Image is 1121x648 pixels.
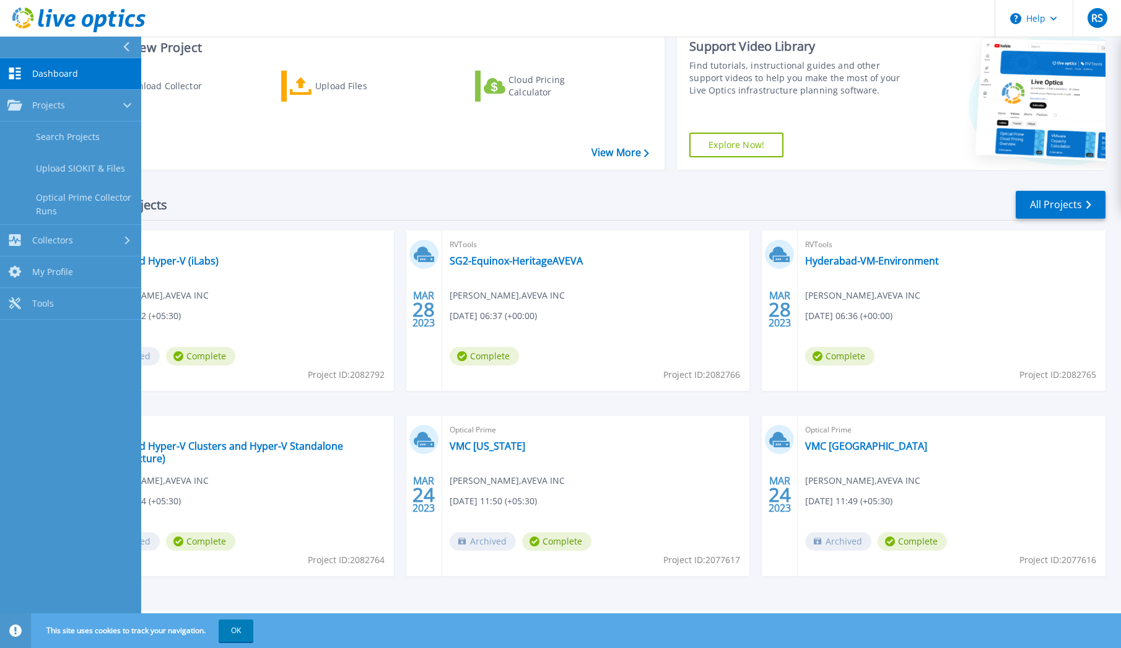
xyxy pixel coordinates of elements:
[32,266,73,278] span: My Profile
[412,489,435,500] span: 24
[94,440,386,465] a: Hyderabad Hyper-V Clusters and Hyper-V Standalone (Infrastructure)
[475,71,613,102] a: Cloud Pricing Calculator
[522,532,591,551] span: Complete
[450,289,565,302] span: [PERSON_NAME] , AVEVA INC
[768,287,792,332] div: MAR 2023
[281,71,419,102] a: Upload Files
[450,347,519,366] span: Complete
[805,440,927,452] a: VMC [GEOGRAPHIC_DATA]
[166,532,235,551] span: Complete
[94,289,209,302] span: [PERSON_NAME] , AVEVA INC
[769,489,791,500] span: 24
[663,553,740,567] span: Project ID: 2077617
[508,74,608,99] div: Cloud Pricing Calculator
[94,238,386,252] span: Optical Prime
[689,38,907,55] div: Support Video Library
[88,71,226,102] a: Download Collector
[120,74,219,99] div: Download Collector
[805,347,875,366] span: Complete
[450,238,743,252] span: RVTools
[1091,13,1103,23] span: RS
[450,474,565,488] span: [PERSON_NAME] , AVEVA INC
[689,59,907,97] div: Find tutorials, instructional guides and other support videos to help you make the most of your L...
[1019,553,1096,567] span: Project ID: 2077616
[805,255,939,267] a: Hyderabad-VM-Environment
[768,472,792,517] div: MAR 2023
[769,304,791,315] span: 28
[1016,191,1106,219] a: All Projects
[591,147,649,159] a: View More
[32,100,65,111] span: Projects
[308,368,385,382] span: Project ID: 2082792
[450,423,743,437] span: Optical Prime
[308,553,385,567] span: Project ID: 2082764
[315,74,414,99] div: Upload Files
[94,423,386,437] span: Optical Prime
[805,289,920,302] span: [PERSON_NAME] , AVEVA INC
[805,474,920,488] span: [PERSON_NAME] , AVEVA INC
[805,309,892,323] span: [DATE] 06:36 (+00:00)
[663,368,740,382] span: Project ID: 2082766
[450,532,516,551] span: Archived
[412,304,435,315] span: 28
[88,41,648,55] h3: Start a New Project
[32,235,73,246] span: Collectors
[219,620,253,642] button: OK
[805,494,892,508] span: [DATE] 11:49 (+05:30)
[450,255,583,267] a: SG2-Equinox-HeritageAVEVA
[32,68,78,79] span: Dashboard
[878,532,947,551] span: Complete
[450,440,525,452] a: VMC [US_STATE]
[94,474,209,488] span: [PERSON_NAME] , AVEVA INC
[166,347,235,366] span: Complete
[1019,368,1096,382] span: Project ID: 2082765
[450,309,537,323] span: [DATE] 06:37 (+00:00)
[450,494,537,508] span: [DATE] 11:50 (+05:30)
[94,255,219,267] a: Hyderabad Hyper-V (iLabs)
[805,423,1098,437] span: Optical Prime
[32,298,54,309] span: Tools
[689,133,783,157] a: Explore Now!
[412,472,435,517] div: MAR 2023
[412,287,435,332] div: MAR 2023
[34,620,253,642] span: This site uses cookies to track your navigation.
[805,532,871,551] span: Archived
[805,238,1098,252] span: RVTools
